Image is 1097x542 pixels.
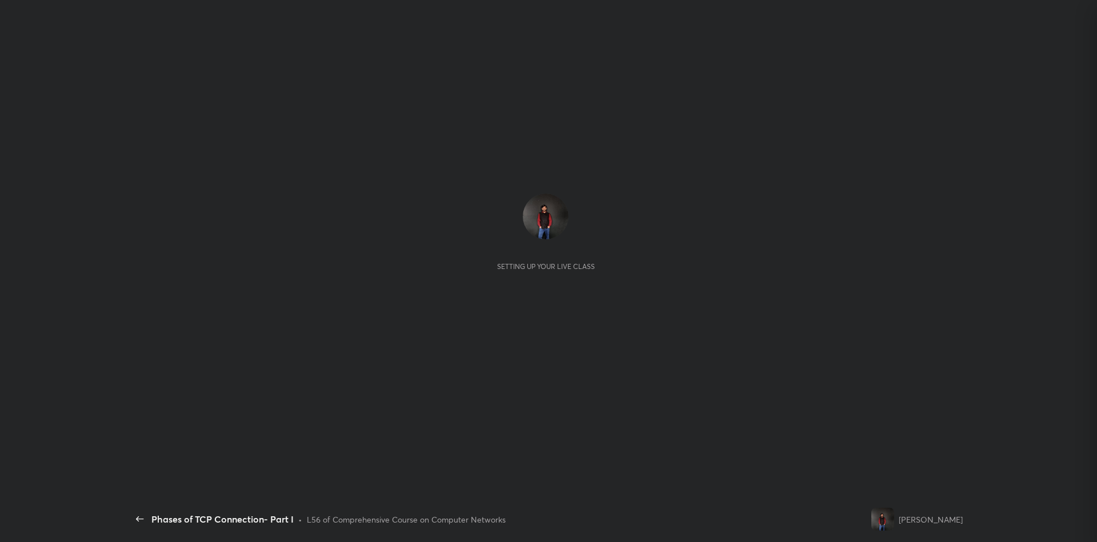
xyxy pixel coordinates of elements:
[899,513,963,525] div: [PERSON_NAME]
[497,262,595,271] div: Setting up your live class
[298,513,302,525] div: •
[307,513,506,525] div: L56 of Comprehensive Course on Computer Networks
[871,508,894,531] img: 0cf1bf49248344338ee83de1f04af710.9781463_3
[523,194,568,239] img: 0cf1bf49248344338ee83de1f04af710.9781463_3
[151,512,294,526] div: Phases of TCP Connection- Part I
